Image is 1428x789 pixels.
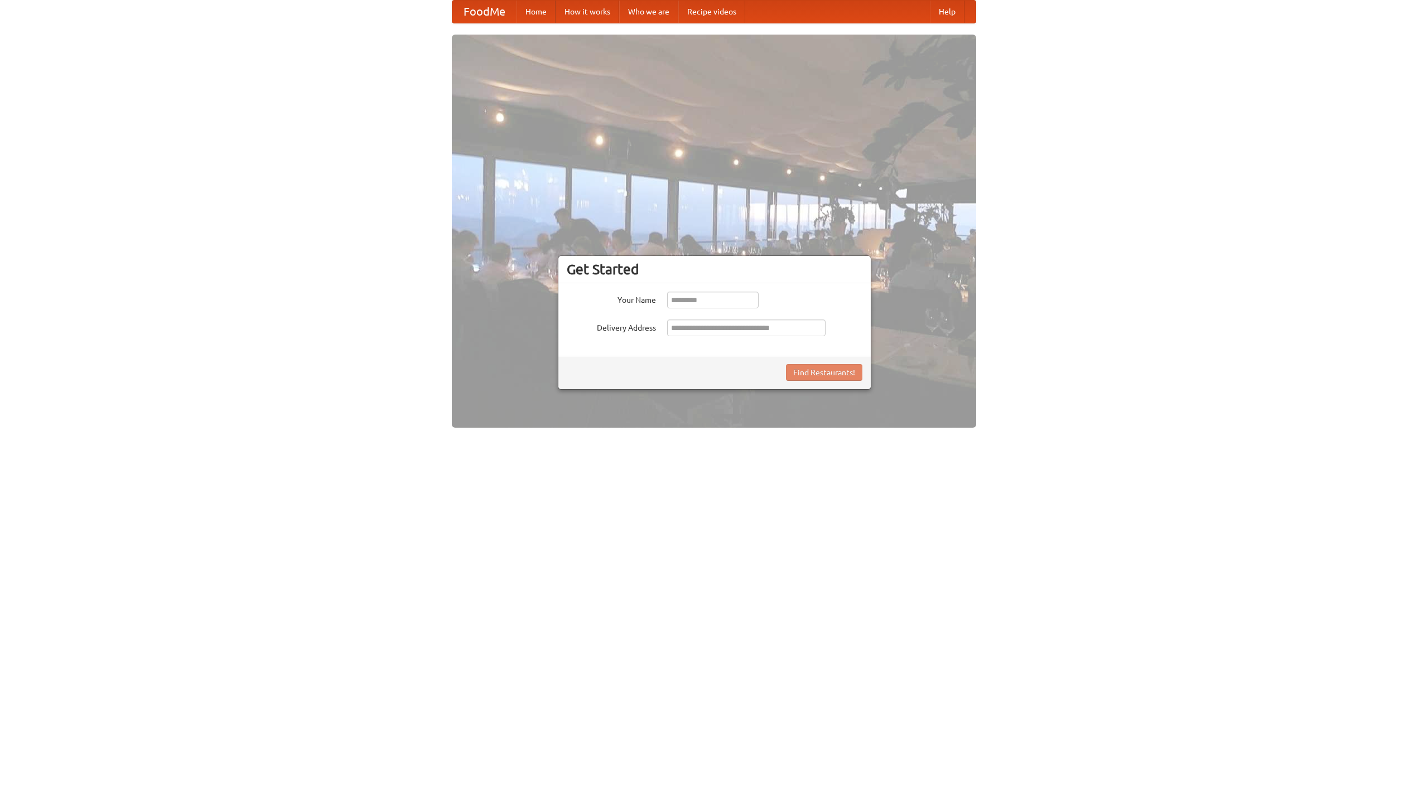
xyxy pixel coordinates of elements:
label: Your Name [567,292,656,306]
a: Home [517,1,556,23]
a: Help [930,1,964,23]
a: How it works [556,1,619,23]
a: Who we are [619,1,678,23]
a: Recipe videos [678,1,745,23]
h3: Get Started [567,261,862,278]
button: Find Restaurants! [786,364,862,381]
label: Delivery Address [567,320,656,333]
a: FoodMe [452,1,517,23]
